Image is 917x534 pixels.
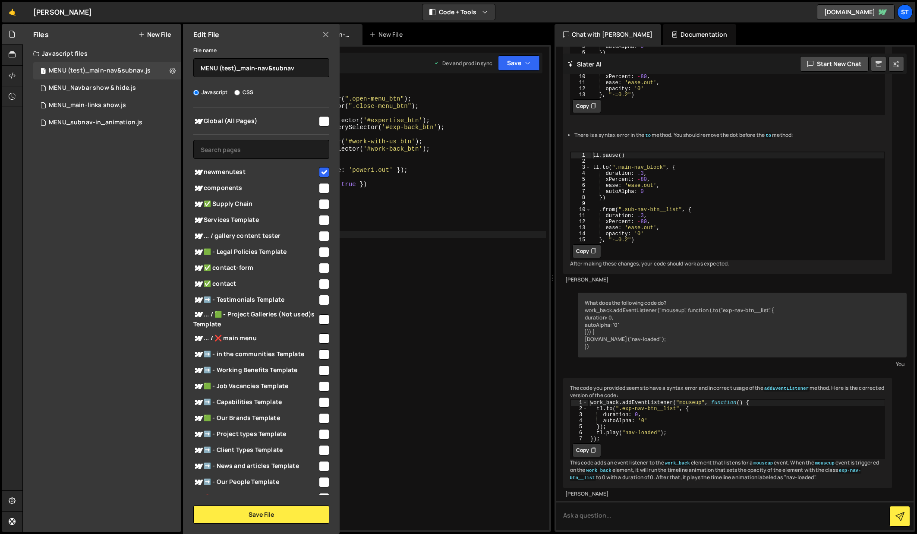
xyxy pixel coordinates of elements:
div: 1 [571,400,588,406]
div: 16445/45050.js [33,62,181,79]
div: 5 [571,424,588,430]
span: 🟩 - Legal Policies Template [193,247,318,257]
a: St [897,4,913,20]
div: Documentation [663,24,736,45]
button: New File [139,31,171,38]
label: Javascript [193,88,228,97]
div: MENU_subnav-in_animation.js [49,119,142,126]
div: 13 [571,92,591,98]
div: [PERSON_NAME] [565,276,890,284]
div: 5 [571,177,591,183]
h2: Slater AI [567,60,602,68]
input: CSS [234,90,240,95]
div: 8 [571,195,591,201]
div: New File [369,30,406,39]
div: 6 [571,50,591,56]
span: ➡️ - News and articles Template [193,461,318,471]
input: Name [193,58,329,77]
span: ... / 🟩 - Project Galleries (Not used)s Template [193,310,318,329]
div: 6 [571,183,591,189]
div: 6 [571,430,588,436]
div: 9 [571,201,591,207]
span: ✅ contact [193,279,318,289]
h2: Files [33,30,49,39]
div: 2 [571,158,591,164]
span: ➡️ - Testimonials Template [193,295,318,305]
code: addEventListener [763,385,810,392]
span: ➡️ - Project types Template [193,429,318,439]
input: Javascript [193,90,199,95]
div: What does the following code do? work_back.addEventListener("mouseup", function (.to(".exp-nav-bt... [578,293,907,357]
div: 16445/44544.js [33,79,181,97]
button: Copy [572,244,601,258]
span: newmenutest [193,167,318,177]
span: ➡️ - in the communities Template [193,349,318,360]
div: Javascript files [23,45,181,62]
code: mouseup [814,460,835,466]
div: [PERSON_NAME] [565,490,890,498]
span: Global (All Pages) [193,116,318,126]
label: CSS [234,88,253,97]
span: ... / ❌ main menu [193,333,318,344]
span: 1 [41,68,46,75]
div: The code you provided seems to have a syntax error and incorrect usage of the method. Here is the... [563,378,892,488]
code: to [765,133,772,139]
span: ➡️ - Capabilities Template [193,397,318,408]
code: mouseup [753,460,774,466]
span: Services Template [193,215,318,225]
div: 12 [571,219,591,225]
span: ➡️ - Client Types Template [193,445,318,455]
a: 🤙 [2,2,23,22]
div: 3 [571,164,591,171]
span: ➡️ - Working Benefits Template [193,365,318,376]
div: 12 [571,86,591,92]
div: [PERSON_NAME] [33,7,92,17]
div: MENU_Navbar show & hide.js [49,84,136,92]
span: 🟩 - Our Brands Template [193,413,318,423]
code: work_back [585,468,612,474]
label: File name [193,46,217,55]
button: Save [498,55,540,71]
span: ... / gallery content tester [193,231,318,241]
div: 5 [571,44,591,50]
button: Copy [572,99,601,113]
span: 🟩 - Job Vacancies Template [193,381,318,392]
div: 4 [571,418,588,424]
li: There is a syntax error in the method. You should remove the dot before the method: [574,132,885,139]
span: ✅ contact-form [193,263,318,273]
div: 11 [571,213,591,219]
span: ➡️ - Our People Template [193,477,318,487]
h2: Edit File [193,30,219,39]
button: Code + Tools [422,4,495,20]
span: ✅ Supply Chain [193,199,318,209]
div: MENU (test)_main-nav&subnav.js [49,67,151,75]
a: [DOMAIN_NAME] [817,4,895,20]
div: Chat with [PERSON_NAME] [555,24,662,45]
code: exp-nav-btn__list [570,468,861,481]
button: Copy [572,443,601,457]
div: 16445/44745.js [33,97,181,114]
div: 10 [571,207,591,213]
div: 1 [571,152,591,158]
div: You [580,360,905,369]
div: 11 [571,80,591,86]
code: to [644,133,652,139]
input: Search pages [193,140,329,159]
div: 16445/44754.js [33,114,181,131]
code: work_back [664,460,691,466]
div: 4 [571,171,591,177]
div: 2 [571,406,588,412]
span: components [193,183,318,193]
div: 10 [571,74,591,80]
div: MENU_main-links show.js [49,101,126,109]
div: 13 [571,225,591,231]
button: Save File [193,506,329,524]
div: Dev and prod in sync [434,60,492,67]
button: Start new chat [800,56,869,72]
span: 🔴 - The Story So Fars Template [193,493,318,503]
div: 3 [571,412,588,418]
div: 14 [571,231,591,237]
div: 7 [571,189,591,195]
div: 7 [571,436,588,442]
